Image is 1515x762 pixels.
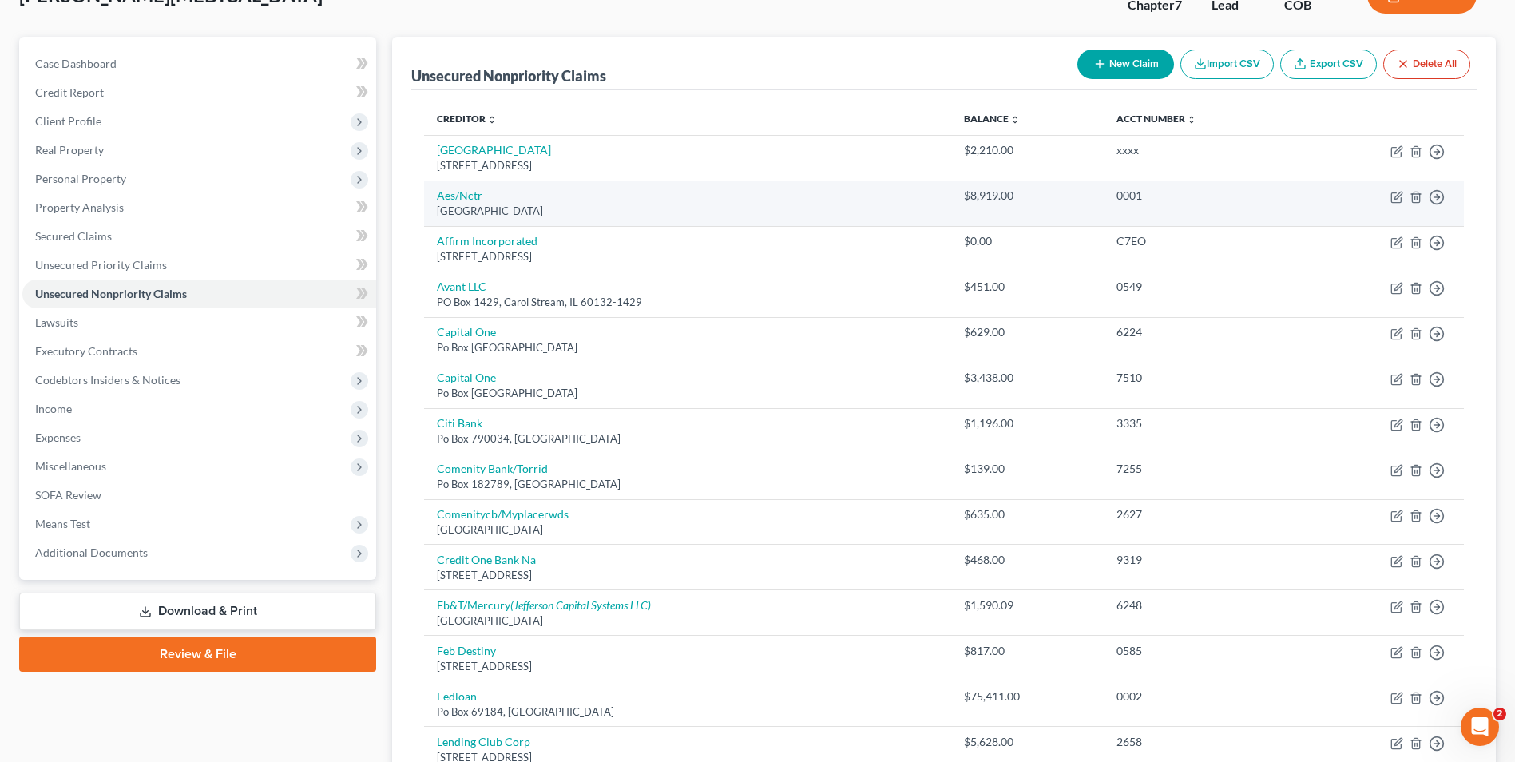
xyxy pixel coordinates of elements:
[35,344,137,358] span: Executory Contracts
[22,50,376,78] a: Case Dashboard
[1116,142,1289,158] div: xxxx
[1116,415,1289,431] div: 3335
[437,644,496,657] a: Feb Destiny
[22,308,376,337] a: Lawsuits
[437,598,651,612] a: Fb&T/Mercury(Jefferson Capital Systems LLC)
[35,200,124,214] span: Property Analysis
[964,113,1020,125] a: Balance unfold_more
[1383,50,1470,79] button: Delete All
[411,66,606,85] div: Unsecured Nonpriority Claims
[35,85,104,99] span: Credit Report
[35,546,148,559] span: Additional Documents
[964,188,1092,204] div: $8,919.00
[35,517,90,530] span: Means Test
[437,477,938,492] div: Po Box 182789, [GEOGRAPHIC_DATA]
[964,597,1092,613] div: $1,590.09
[35,172,126,185] span: Personal Property
[437,204,938,219] div: [GEOGRAPHIC_DATA]
[1180,50,1274,79] button: Import CSV
[35,258,167,272] span: Unsecured Priority Claims
[22,78,376,107] a: Credit Report
[437,386,938,401] div: Po Box [GEOGRAPHIC_DATA]
[1116,370,1289,386] div: 7510
[437,704,938,720] div: Po Box 69184, [GEOGRAPHIC_DATA]
[964,506,1092,522] div: $635.00
[1010,115,1020,125] i: unfold_more
[22,337,376,366] a: Executory Contracts
[437,659,938,674] div: [STREET_ADDRESS]
[437,553,536,566] a: Credit One Bank Na
[964,689,1092,704] div: $75,411.00
[437,189,482,202] a: Aes/Nctr
[35,373,180,387] span: Codebtors Insiders & Notices
[1116,279,1289,295] div: 0549
[1116,643,1289,659] div: 0585
[1116,324,1289,340] div: 6224
[1116,113,1196,125] a: Acct Number unfold_more
[964,142,1092,158] div: $2,210.00
[487,115,497,125] i: unfold_more
[1077,50,1174,79] button: New Claim
[1116,689,1289,704] div: 0002
[437,735,530,748] a: Lending Club Corp
[35,114,101,128] span: Client Profile
[437,295,938,310] div: PO Box 1429, Carol Stream, IL 60132-1429
[1461,708,1499,746] iframe: Intercom live chat
[19,637,376,672] a: Review & File
[437,689,477,703] a: Fedloan
[35,488,101,502] span: SOFA Review
[437,340,938,355] div: Po Box [GEOGRAPHIC_DATA]
[437,371,496,384] a: Capital One
[35,287,187,300] span: Unsecured Nonpriority Claims
[437,568,938,583] div: [STREET_ADDRESS]
[437,113,497,125] a: Creditor unfold_more
[437,462,548,475] a: Comenity Bank/Torrid
[437,416,482,430] a: Citi Bank
[35,316,78,329] span: Lawsuits
[1187,115,1196,125] i: unfold_more
[964,461,1092,477] div: $139.00
[1493,708,1506,720] span: 2
[1280,50,1377,79] a: Export CSV
[19,593,376,630] a: Download & Print
[1116,188,1289,204] div: 0001
[964,643,1092,659] div: $817.00
[437,280,486,293] a: Avant LLC
[35,143,104,157] span: Real Property
[437,143,551,157] a: [GEOGRAPHIC_DATA]
[964,324,1092,340] div: $629.00
[437,234,537,248] a: Affirm Incorporated
[437,522,938,538] div: [GEOGRAPHIC_DATA]
[1116,233,1289,249] div: C7EO
[35,459,106,473] span: Miscellaneous
[22,280,376,308] a: Unsecured Nonpriority Claims
[964,233,1092,249] div: $0.00
[35,431,81,444] span: Expenses
[22,222,376,251] a: Secured Claims
[964,370,1092,386] div: $3,438.00
[1116,461,1289,477] div: 7255
[437,507,569,521] a: Comenitycb/Myplacerwds
[437,325,496,339] a: Capital One
[35,402,72,415] span: Income
[437,613,938,629] div: [GEOGRAPHIC_DATA]
[22,251,376,280] a: Unsecured Priority Claims
[964,415,1092,431] div: $1,196.00
[964,734,1092,750] div: $5,628.00
[22,481,376,510] a: SOFA Review
[964,552,1092,568] div: $468.00
[1116,597,1289,613] div: 6248
[1116,506,1289,522] div: 2627
[510,598,651,612] i: (Jefferson Capital Systems LLC)
[1116,734,1289,750] div: 2658
[1116,552,1289,568] div: 9319
[437,249,938,264] div: [STREET_ADDRESS]
[964,279,1092,295] div: $451.00
[437,158,938,173] div: [STREET_ADDRESS]
[35,229,112,243] span: Secured Claims
[22,193,376,222] a: Property Analysis
[35,57,117,70] span: Case Dashboard
[437,431,938,446] div: Po Box 790034, [GEOGRAPHIC_DATA]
